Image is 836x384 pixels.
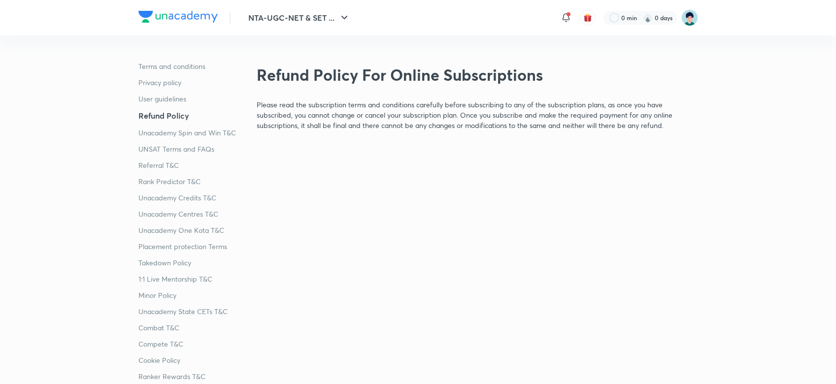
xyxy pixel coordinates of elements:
h2: Refund Policy For Online Subscriptions [257,63,698,87]
a: Unacademy Spin and Win T&C [138,128,249,138]
a: 1:1 Live Mentorship T&C [138,274,249,284]
img: Company Logo [138,11,218,23]
button: avatar [580,10,596,26]
a: Minor Policy [138,290,249,300]
a: Cookie Policy [138,355,249,365]
a: Terms and conditions [138,61,249,71]
a: Placement protection Terms [138,241,249,252]
p: Please read the subscription terms and conditions carefully before subscribing to any of the subs... [257,99,698,130]
a: Privacy policy [138,77,249,88]
button: NTA-UGC-NET & SET ... [242,8,356,28]
a: UNSAT Terms and FAQs [138,144,249,154]
a: Takedown Policy [138,257,249,268]
a: Refund Policy [138,110,249,122]
a: Ranker Rewards T&C [138,371,249,382]
a: Rank Predictor T&C [138,176,249,187]
img: Priyanka Ramchandani [681,9,698,26]
a: Unacademy Credits T&C [138,192,249,203]
a: Compete T&C [138,339,249,349]
a: Unacademy Centres T&C [138,209,249,219]
img: streak [643,13,653,23]
img: avatar [583,13,592,22]
a: Referral T&C [138,160,249,170]
a: Unacademy State CETs T&C [138,306,249,317]
a: Company Logo [138,11,218,25]
a: Combat T&C [138,322,249,333]
a: Unacademy One Kota T&C [138,225,249,235]
a: User guidelines [138,94,249,104]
